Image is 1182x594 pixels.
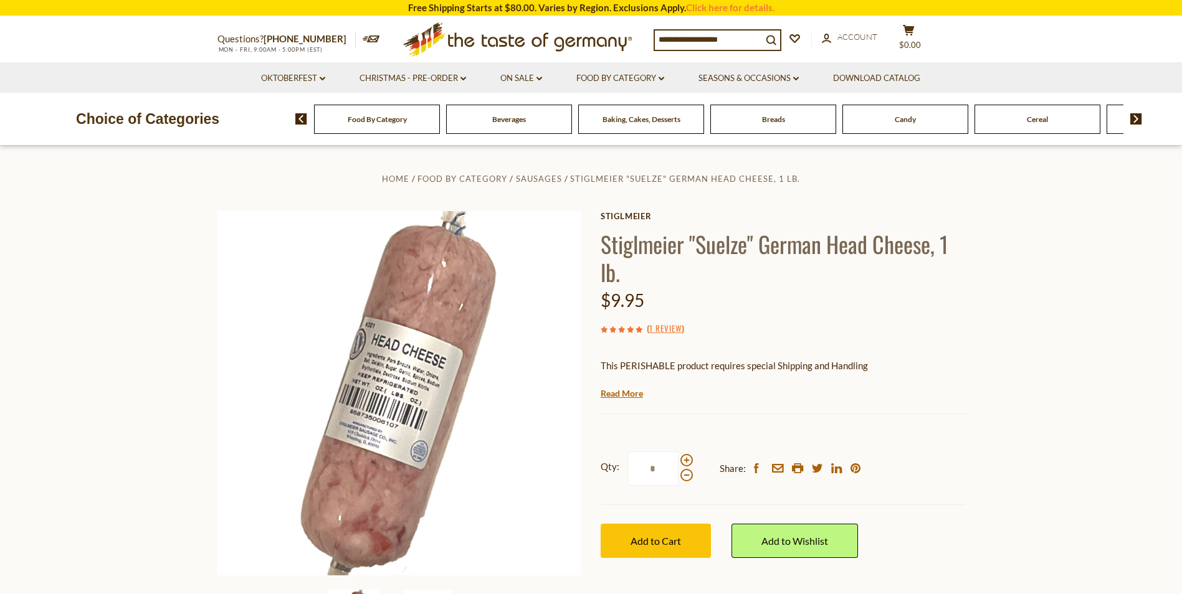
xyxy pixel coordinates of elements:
p: This PERISHABLE product requires special Shipping and Handling [601,358,965,374]
a: 1 Review [649,322,682,336]
span: $0.00 [899,40,921,50]
a: Food By Category [417,174,507,184]
img: Stiglmeier "Suelze" German Head Cheese, 1 lb. [217,211,582,575]
h1: Stiglmeier "Suelze" German Head Cheese, 1 lb. [601,230,965,286]
a: Add to Wishlist [732,524,858,558]
a: On Sale [500,72,542,85]
a: Food By Category [576,72,664,85]
a: Christmas - PRE-ORDER [360,72,466,85]
span: $9.95 [601,290,644,311]
a: Read More [601,387,643,400]
input: Qty: [627,451,679,486]
img: previous arrow [295,113,307,125]
p: Questions? [217,31,356,47]
a: Stiglmeier "Suelze" German Head Cheese, 1 lb. [570,174,800,184]
a: Cereal [1027,115,1048,124]
span: ( ) [647,322,684,334]
a: Breads [762,115,785,124]
span: Account [837,32,877,42]
a: Click here for details. [686,2,774,13]
a: Food By Category [348,115,407,124]
a: Download Catalog [833,72,920,85]
span: Add to Cart [631,535,681,547]
a: Baking, Cakes, Desserts [603,115,680,124]
a: Beverages [492,115,526,124]
button: Add to Cart [601,524,711,558]
span: MON - FRI, 9:00AM - 5:00PM (EST) [217,46,323,53]
span: Share: [720,461,746,476]
li: We will ship this product in heat-protective packaging and ice. [612,383,965,398]
a: Seasons & Occasions [698,72,799,85]
a: [PHONE_NUMBER] [264,33,346,44]
button: $0.00 [890,24,928,55]
a: Candy [895,115,916,124]
a: Stiglmeier [601,211,965,221]
strong: Qty: [601,459,619,474]
a: Account [822,31,877,44]
a: Oktoberfest [261,72,325,85]
img: next arrow [1130,113,1142,125]
a: Home [382,174,409,184]
a: Sausages [516,174,562,184]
